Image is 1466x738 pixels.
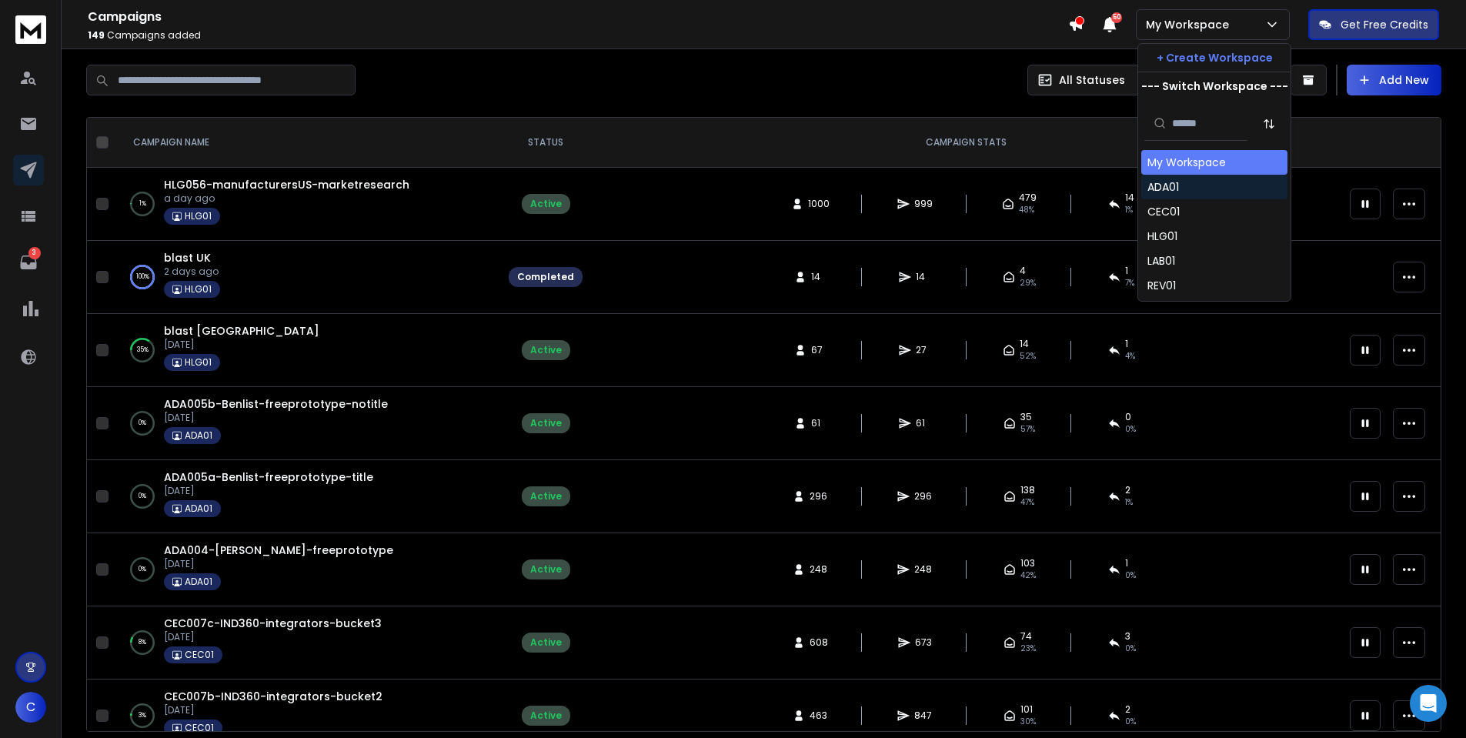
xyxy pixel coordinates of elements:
a: ADA004-[PERSON_NAME]-freeprototype [164,543,393,558]
button: C [15,692,46,723]
span: 23 % [1020,643,1036,655]
img: logo [15,15,46,44]
span: 14 [916,271,931,283]
div: LAB01 [1147,253,1175,269]
span: 2 [1125,484,1130,496]
a: CEC007b-IND360-integrators-bucket2 [164,689,382,704]
p: CEC01 [185,722,214,734]
div: Open Intercom Messenger [1410,685,1447,722]
span: 61 [811,417,827,429]
span: 608 [810,636,828,649]
p: HLG01 [185,283,212,296]
span: CEC007c-IND360-integrators-bucket3 [164,616,382,631]
span: 1 [1125,557,1128,569]
td: 0%ADA004-[PERSON_NAME]-freeprototype[DATE]ADA01 [115,533,499,606]
span: 3 [1125,630,1130,643]
div: Active [530,417,562,429]
span: 103 [1020,557,1035,569]
span: 248 [914,563,932,576]
span: 673 [915,636,932,649]
span: ADA005b-Benlist-freeprototype-notitle [164,396,388,412]
td: 0%ADA005a-Benlist-freeprototype-title[DATE]ADA01 [115,460,499,533]
div: Active [530,198,562,210]
p: 1 % [139,196,146,212]
span: 52 % [1020,350,1036,362]
span: 1 [1125,338,1128,350]
span: 67 [811,344,827,356]
p: Campaigns added [88,29,1068,42]
button: Add New [1347,65,1441,95]
div: Completed [517,271,574,283]
div: Active [530,710,562,722]
span: 248 [810,563,827,576]
p: 0 % [139,416,146,431]
h1: Campaigns [88,8,1068,26]
span: 463 [810,710,827,722]
span: 1000 [808,198,830,210]
span: 57 % [1020,423,1035,436]
span: 14 [811,271,827,283]
td: 8%CEC007c-IND360-integrators-bucket3[DATE]CEC01 [115,606,499,680]
span: 61 [916,417,931,429]
div: REV01 [1147,278,1176,293]
p: [DATE] [164,485,373,497]
a: blast UK [164,250,211,265]
p: [DATE] [164,339,319,351]
button: + Create Workspace [1138,44,1291,72]
div: Active [530,344,562,356]
td: 0%ADA005b-Benlist-freeprototype-notitle[DATE]ADA01 [115,387,499,460]
span: 30 % [1020,716,1036,728]
p: HLG01 [185,356,212,369]
p: 35 % [137,342,149,358]
p: 2 days ago [164,265,220,278]
p: ADA01 [185,429,212,442]
td: 35%blast [GEOGRAPHIC_DATA][DATE]HLG01 [115,314,499,387]
p: [DATE] [164,412,388,424]
p: 3 [28,247,41,259]
p: a day ago [164,192,409,205]
p: All Statuses [1059,72,1125,88]
span: 149 [88,28,105,42]
span: 47 % [1020,496,1034,509]
span: 74 [1020,630,1032,643]
span: 0 % [1125,569,1136,582]
span: 2 [1125,703,1130,716]
p: [DATE] [164,558,393,570]
span: blast [GEOGRAPHIC_DATA] [164,323,319,339]
span: 4 [1020,265,1026,277]
span: 1 % [1125,496,1133,509]
button: Sort by Sort A-Z [1254,109,1284,139]
span: 7 % [1125,277,1134,289]
p: ADA01 [185,576,212,588]
div: Active [530,490,562,503]
p: --- Switch Workspace --- [1141,78,1288,94]
div: CEC01 [1147,204,1180,219]
div: ADA01 [1147,179,1179,195]
div: Active [530,563,562,576]
p: [DATE] [164,704,382,716]
div: My Workspace [1147,155,1226,170]
p: 0 % [139,562,146,577]
p: [DATE] [164,631,382,643]
span: 42 % [1020,569,1036,582]
p: 0 % [139,489,146,504]
span: 1 % [1125,204,1133,216]
span: 14 [1020,338,1029,350]
div: Active [530,636,562,649]
p: 3 % [139,708,146,723]
p: 8 % [139,635,146,650]
a: ADA005a-Benlist-freeprototype-title [164,469,373,485]
span: 27 [916,344,931,356]
th: CAMPAIGN STATS [592,118,1341,168]
button: Get Free Credits [1308,9,1439,40]
span: 29 % [1020,277,1036,289]
a: 3 [13,247,44,278]
span: HLG056-manufacturersUS-marketresearch [164,177,409,192]
span: 50 [1111,12,1122,23]
span: 296 [914,490,932,503]
span: 847 [914,710,932,722]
